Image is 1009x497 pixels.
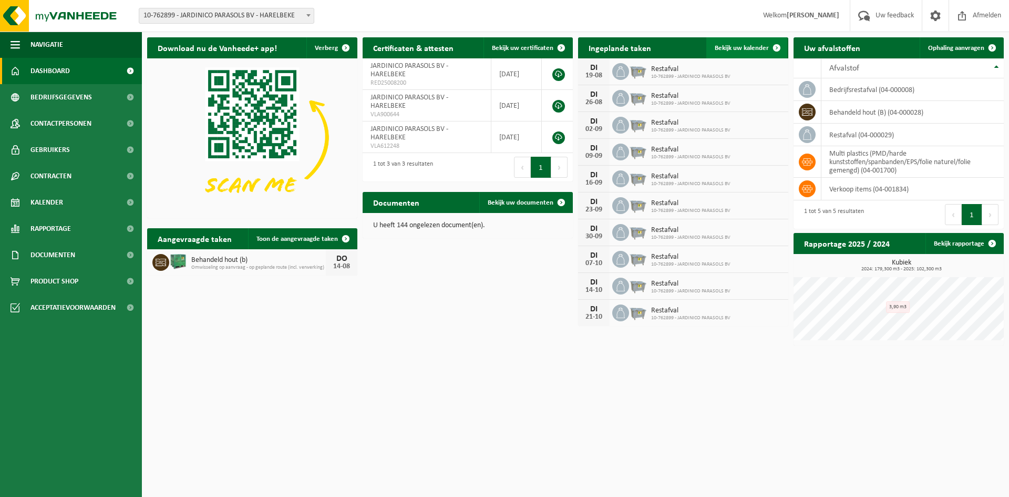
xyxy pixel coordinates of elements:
div: DI [583,117,604,126]
span: Navigatie [30,32,63,58]
span: JARDINICO PARASOLS BV - HARELBEKE [370,125,448,141]
div: DI [583,278,604,287]
td: [DATE] [491,121,542,153]
td: [DATE] [491,58,542,90]
a: Toon de aangevraagde taken [248,228,356,249]
span: 10-762899 - JARDINICO PARASOLS BV [651,100,730,107]
span: Bekijk uw kalender [715,45,769,52]
span: 10-762899 - JARDINICO PARASOLS BV - HARELBEKE [139,8,314,24]
span: Restafval [651,226,730,235]
div: DI [583,144,604,153]
h2: Rapportage 2025 / 2024 [794,233,900,253]
span: Restafval [651,199,730,208]
td: [DATE] [491,90,542,121]
span: Restafval [651,119,730,127]
span: 10-762899 - JARDINICO PARASOLS BV [651,288,730,295]
span: 10-762899 - JARDINICO PARASOLS BV [651,154,730,160]
div: DO [331,255,352,263]
div: 1 tot 3 van 3 resultaten [368,156,433,179]
span: 10-762899 - JARDINICO PARASOLS BV [651,181,730,187]
div: DI [583,171,604,179]
span: Behandeld hout (b) [191,256,326,265]
span: Restafval [651,307,730,315]
span: 10-762899 - JARDINICO PARASOLS BV [651,235,730,241]
img: WB-2500-GAL-GY-01 [629,115,647,133]
span: Restafval [651,65,730,74]
strong: [PERSON_NAME] [787,12,839,19]
span: Contactpersonen [30,110,91,137]
div: 26-08 [583,99,604,106]
h2: Certificaten & attesten [363,37,464,58]
h2: Ingeplande taken [578,37,662,58]
div: 23-09 [583,206,604,214]
span: Bekijk uw documenten [488,199,553,206]
button: Previous [514,157,531,178]
span: Toon de aangevraagde taken [256,236,338,242]
span: Verberg [315,45,338,52]
button: Next [982,204,998,225]
span: Contracten [30,163,71,189]
img: WB-2500-GAL-GY-01 [629,303,647,321]
img: WB-2500-GAL-GY-01 [629,276,647,294]
div: 21-10 [583,313,604,321]
span: 10-762899 - JARDINICO PARASOLS BV [651,315,730,321]
a: Ophaling aanvragen [920,37,1003,58]
img: WB-2500-GAL-GY-01 [629,62,647,79]
h3: Kubiek [799,259,1004,272]
button: Previous [945,204,962,225]
span: Gebruikers [30,137,70,163]
span: Acceptatievoorwaarden [30,295,116,321]
div: DI [583,90,604,99]
span: 10-762899 - JARDINICO PARASOLS BV [651,127,730,134]
button: Next [551,157,568,178]
span: Restafval [651,253,730,261]
span: Restafval [651,173,730,181]
a: Bekijk rapportage [925,233,1003,254]
button: 1 [962,204,982,225]
div: 16-09 [583,179,604,187]
div: DI [583,64,604,72]
p: U heeft 144 ongelezen document(en). [373,222,562,229]
span: Afvalstof [829,64,859,73]
div: 3,90 m3 [886,301,910,313]
td: restafval (04-000029) [821,124,1004,146]
img: WB-2500-GAL-GY-01 [629,88,647,106]
h2: Documenten [363,192,430,212]
img: WB-2500-GAL-GY-01 [629,142,647,160]
span: Bekijk uw certificaten [492,45,553,52]
span: VLA900644 [370,110,483,119]
div: 09-09 [583,153,604,160]
span: Ophaling aanvragen [928,45,984,52]
span: RED25008200 [370,79,483,87]
span: Kalender [30,189,63,216]
img: WB-2500-GAL-GY-01 [629,169,647,187]
img: WB-2500-GAL-GY-01 [629,222,647,240]
div: 14-10 [583,287,604,294]
span: Rapportage [30,216,71,242]
span: VLA612248 [370,142,483,150]
div: 1 tot 5 van 5 resultaten [799,203,864,226]
div: 07-10 [583,260,604,267]
td: bedrijfsrestafval (04-000008) [821,78,1004,101]
img: WB-2500-GAL-GY-01 [629,196,647,214]
div: 19-08 [583,72,604,79]
img: PB-HB-1400-HPE-GN-01 [169,252,187,270]
div: 30-09 [583,233,604,240]
img: Download de VHEPlus App [147,58,357,216]
span: 10-762899 - JARDINICO PARASOLS BV - HARELBEKE [139,8,314,23]
span: Restafval [651,92,730,100]
span: Omwisseling op aanvraag - op geplande route (incl. verwerking) [191,265,326,271]
a: Bekijk uw documenten [479,192,572,213]
div: DI [583,198,604,206]
span: 2024: 179,300 m3 - 2025: 102,300 m3 [799,267,1004,272]
span: Restafval [651,146,730,154]
span: 10-762899 - JARDINICO PARASOLS BV [651,74,730,80]
td: behandeld hout (B) (04-000028) [821,101,1004,124]
button: 1 [531,157,551,178]
td: multi plastics (PMD/harde kunststoffen/spanbanden/EPS/folie naturel/folie gemengd) (04-001700) [821,146,1004,178]
span: 10-762899 - JARDINICO PARASOLS BV [651,208,730,214]
h2: Uw afvalstoffen [794,37,871,58]
span: Dashboard [30,58,70,84]
button: Verberg [306,37,356,58]
div: DI [583,305,604,313]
